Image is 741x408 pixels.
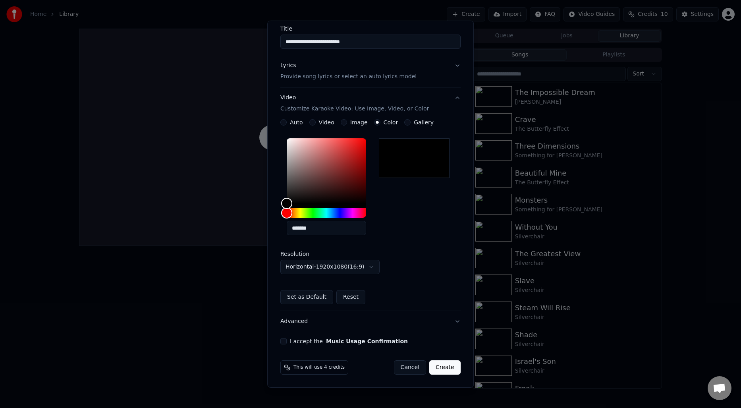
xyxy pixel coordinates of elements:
button: VideoCustomize Karaoke Video: Use Image, Video, or Color [280,87,461,119]
button: Cancel [394,360,426,375]
label: Resolution [280,251,360,257]
button: Reset [336,290,365,304]
div: Hue [287,208,366,218]
span: This will use 4 credits [293,364,345,371]
label: Title [280,26,461,31]
button: Advanced [280,311,461,332]
p: Provide song lyrics or select an auto lyrics model [280,73,417,81]
div: Lyrics [280,62,296,70]
p: Customize Karaoke Video: Use Image, Video, or Color [280,105,429,113]
button: Create [429,360,461,375]
label: Color [384,120,398,125]
label: Gallery [414,120,434,125]
button: Set as Default [280,290,333,304]
label: Video [319,120,334,125]
button: LyricsProvide song lyrics or select an auto lyrics model [280,55,461,87]
div: VideoCustomize Karaoke Video: Use Image, Video, or Color [280,119,461,311]
div: Video [280,94,429,113]
label: Auto [290,120,303,125]
label: I accept the [290,338,408,344]
button: I accept the [326,338,408,344]
label: Image [350,120,368,125]
div: Color [287,138,366,203]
